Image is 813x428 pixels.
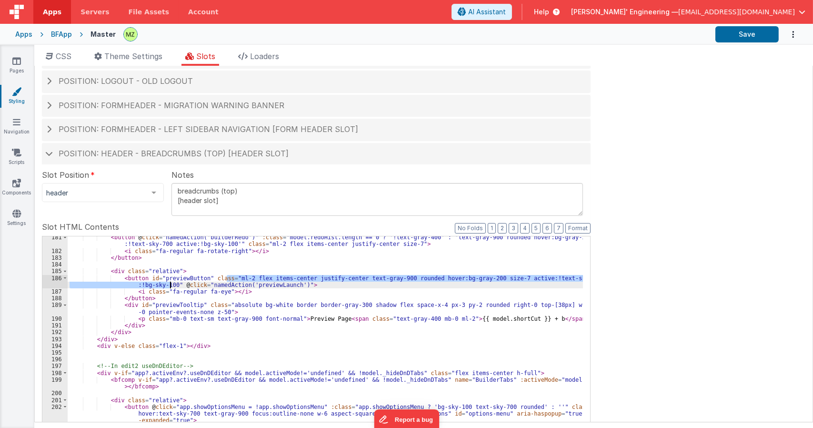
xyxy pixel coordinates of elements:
div: 197 [42,363,68,369]
div: 194 [42,343,68,349]
span: Slot Position [42,169,89,181]
div: 196 [42,356,68,363]
button: Format [565,223,591,234]
div: 202 [42,404,68,424]
span: [PERSON_NAME]' Engineering — [571,7,678,17]
button: Save [715,26,779,42]
span: Notes [171,169,194,181]
button: No Folds [455,223,486,234]
button: 2 [498,223,507,234]
span: [EMAIL_ADDRESS][DOMAIN_NAME] [678,7,795,17]
div: 184 [42,261,68,268]
div: 181 [42,234,68,247]
img: 095be3719ea6209dc2162ba73c069c80 [124,28,137,41]
div: 200 [42,390,68,397]
span: Apps [43,7,61,17]
span: AI Assistant [468,7,506,17]
span: CSS [56,51,71,61]
div: 183 [42,255,68,261]
span: Theme Settings [104,51,162,61]
button: 7 [554,223,563,234]
button: 5 [532,223,541,234]
span: Slot HTML Contents [42,221,119,233]
button: Options [779,25,798,44]
button: 6 [542,223,552,234]
div: 187 [42,288,68,295]
div: Master [90,30,116,39]
span: Help [534,7,549,17]
button: AI Assistant [452,4,512,20]
span: File Assets [129,7,170,17]
div: BFApp [51,30,72,39]
div: 191 [42,322,68,329]
span: Position: logout - old logout [59,76,193,86]
div: 199 [42,377,68,390]
div: 185 [42,268,68,275]
span: Slots [196,51,215,61]
div: 192 [42,329,68,336]
div: 193 [42,336,68,343]
div: 195 [42,349,68,356]
span: Position: formHeader - Migration warning banner [59,101,284,110]
button: 1 [488,223,496,234]
div: 198 [42,370,68,377]
button: [PERSON_NAME]' Engineering — [EMAIL_ADDRESS][DOMAIN_NAME] [571,7,805,17]
button: 3 [509,223,518,234]
span: Loaders [250,51,279,61]
div: 182 [42,248,68,255]
div: 190 [42,316,68,322]
span: header [46,188,144,198]
div: 186 [42,275,68,288]
div: Apps [15,30,32,39]
button: 4 [520,223,530,234]
div: 201 [42,397,68,404]
span: Position: formHeader - Left Sidebar Navigation [form header slot] [59,124,358,134]
span: Position: header - breadcrumbs (top) [header slot] [59,149,289,158]
div: 189 [42,302,68,315]
span: Servers [80,7,109,17]
div: 188 [42,295,68,302]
